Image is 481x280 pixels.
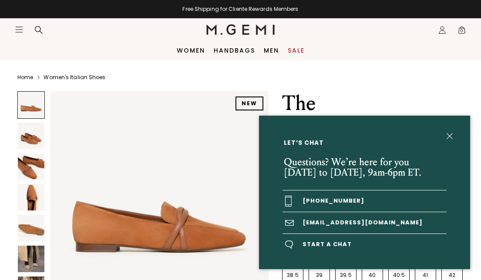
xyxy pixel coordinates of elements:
img: close [447,133,453,139]
div: Questions? We’re here for you [DATE] to [DATE], 9am-6pm ET. [283,157,447,178]
span: Start a chat [283,234,447,255]
img: Contact us: email [285,220,294,226]
div: Let’s Chat [283,139,447,146]
a: Contact us: phone[PHONE_NUMBER] [283,190,447,212]
a: Contact us: email[EMAIL_ADDRESS][DOMAIN_NAME] [283,212,447,233]
img: Contact us: chat [285,240,293,249]
img: Contact us: phone [285,196,292,207]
